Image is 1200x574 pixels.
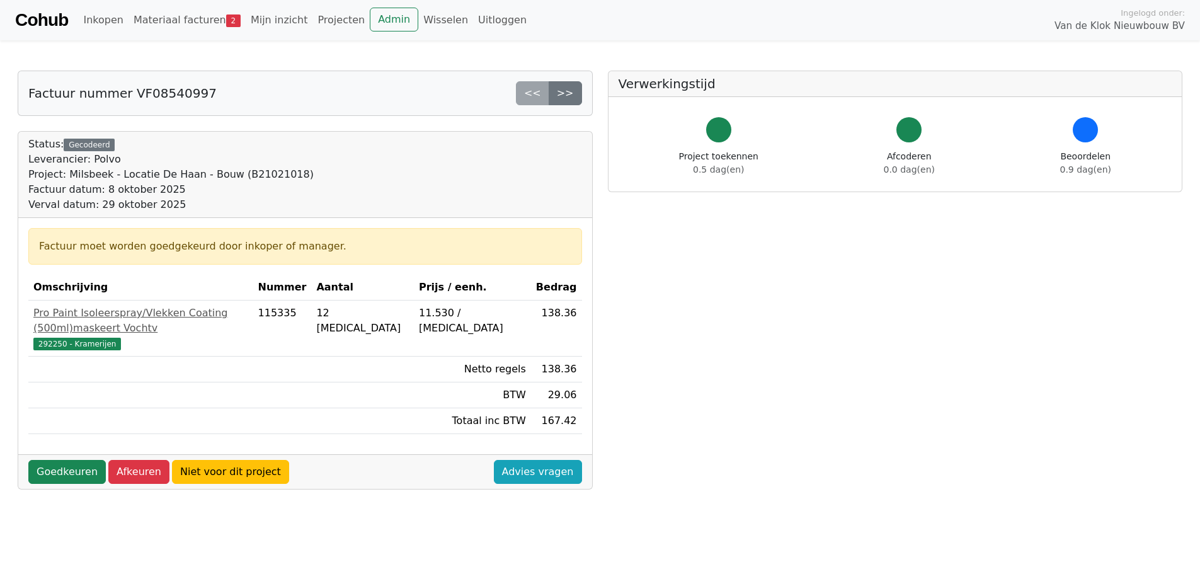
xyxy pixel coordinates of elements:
[28,182,314,197] div: Factuur datum: 8 oktober 2025
[15,5,68,35] a: Cohub
[28,275,253,301] th: Omschrijving
[33,306,248,336] div: Pro Paint Isoleerspray/Vlekken Coating (500ml)maskeert Vochtv
[531,301,582,357] td: 138.36
[679,150,758,176] div: Project toekennen
[39,239,571,254] div: Factuur moet worden goedgekeurd door inkoper of manager.
[419,306,526,336] div: 11.530 / [MEDICAL_DATA]
[414,357,531,382] td: Netto regels
[473,8,532,33] a: Uitloggen
[1060,164,1111,175] span: 0.9 dag(en)
[414,382,531,408] td: BTW
[28,197,314,212] div: Verval datum: 29 oktober 2025
[253,275,312,301] th: Nummer
[414,275,531,301] th: Prijs / eenh.
[1060,150,1111,176] div: Beoordelen
[253,301,312,357] td: 115335
[531,357,582,382] td: 138.36
[28,460,106,484] a: Goedkeuren
[78,8,128,33] a: Inkopen
[172,460,289,484] a: Niet voor dit project
[28,152,314,167] div: Leverancier: Polvo
[28,167,314,182] div: Project: Milsbeek - Locatie De Haan - Bouw (B21021018)
[33,306,248,351] a: Pro Paint Isoleerspray/Vlekken Coating (500ml)maskeert Vochtv292250 - Kramerijen
[1054,19,1185,33] span: Van de Klok Nieuwbouw BV
[494,460,582,484] a: Advies vragen
[531,408,582,434] td: 167.42
[531,382,582,408] td: 29.06
[370,8,418,32] a: Admin
[418,8,473,33] a: Wisselen
[414,408,531,434] td: Totaal inc BTW
[316,306,409,336] div: 12 [MEDICAL_DATA]
[33,338,121,350] span: 292250 - Kramerijen
[693,164,744,175] span: 0.5 dag(en)
[108,460,169,484] a: Afkeuren
[312,8,370,33] a: Projecten
[1121,7,1185,19] span: Ingelogd onder:
[884,150,935,176] div: Afcoderen
[531,275,582,301] th: Bedrag
[226,14,241,27] span: 2
[311,275,414,301] th: Aantal
[619,76,1172,91] h5: Verwerkingstijd
[28,86,217,101] h5: Factuur nummer VF08540997
[64,139,115,151] div: Gecodeerd
[246,8,313,33] a: Mijn inzicht
[28,137,314,212] div: Status:
[129,8,246,33] a: Materiaal facturen2
[884,164,935,175] span: 0.0 dag(en)
[549,81,582,105] a: >>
